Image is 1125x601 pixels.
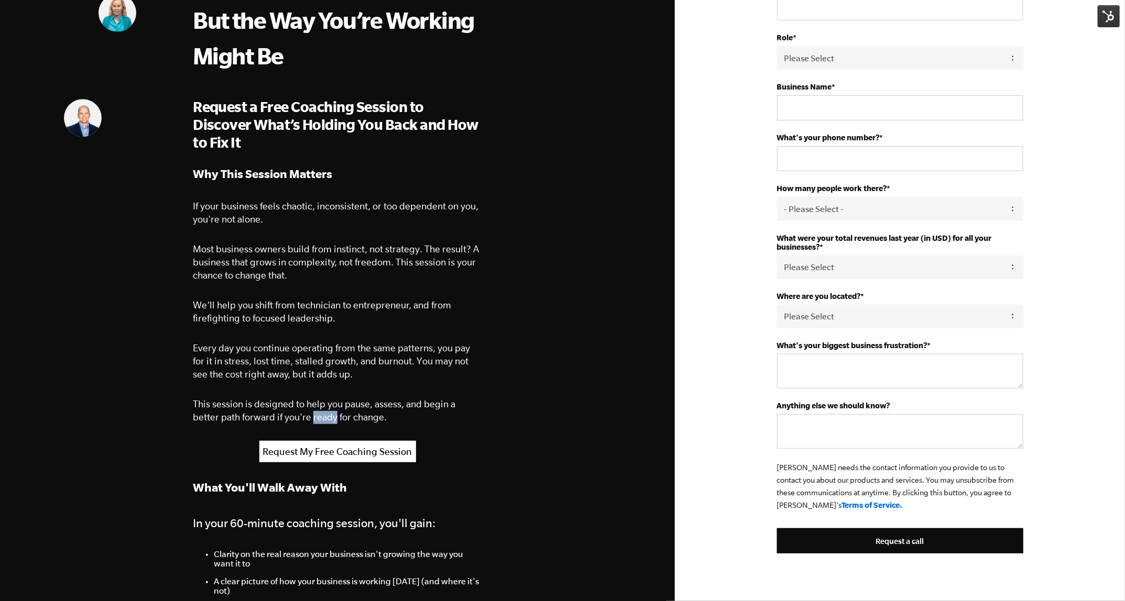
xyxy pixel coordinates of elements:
strong: Where are you located? [777,292,861,300]
strong: How many people work there? [777,184,887,193]
strong: What's your phone number? [777,133,880,142]
strong: What's your biggest business frustration? [777,341,927,350]
img: Jonathan Slater, EMyth Business Coach [64,99,102,137]
span: Most business owners build from instinct, not strategy. The result? A business that grows in comp... [193,243,479,281]
strong: Anything else we should know? [777,401,890,410]
img: tab_keywords_by_traffic_grey.svg [104,61,113,69]
h4: In your 60-minute coaching session, you'll gain: [193,514,482,532]
span: Request a Free Coaching Session to Discover What’s Holding You Back and How to Fix It [193,98,478,150]
div: Keywords by Traffic [116,62,177,69]
strong: Business Name [777,82,832,91]
input: Request a call [777,528,1023,553]
img: logo_orange.svg [17,17,25,25]
div: Domain Overview [40,62,94,69]
span: This session is designed to help you pause, assess, and begin a better path forward if you're rea... [193,398,455,422]
span: A clear picture of how your business is working [DATE] (and where it's not) [214,576,479,595]
a: Request My Free Coaching Session [259,441,416,462]
img: HubSpot Tools Menu Toggle [1098,5,1120,27]
span: Clarity on the real reason your business isn't growing the way you want it to [214,549,463,568]
strong: What You'll Walk Away With [193,481,347,494]
span: Every day you continue operating from the same patterns, you pay for it in stress, lost time, sta... [193,342,470,380]
img: website_grey.svg [17,27,25,36]
img: tab_domain_overview_orange.svg [28,61,37,69]
strong: What were your total revenues last year (in USD) for all your businesses? [777,233,992,251]
a: Terms of Service. [842,500,903,509]
div: v 4.0.25 [29,17,51,25]
div: Domain: [DOMAIN_NAME] [27,27,115,36]
span: If your business feels chaotic, inconsistent, or too dependent on you, you're not alone. [193,201,478,225]
strong: Role [777,33,793,42]
p: [PERSON_NAME] needs the contact information you provide to us to contact you about our products a... [777,461,1023,511]
span: We’ll help you shift from technician to entrepreneur, and from firefighting to focused leadership. [193,299,451,324]
strong: Why This Session Matters [193,167,332,180]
